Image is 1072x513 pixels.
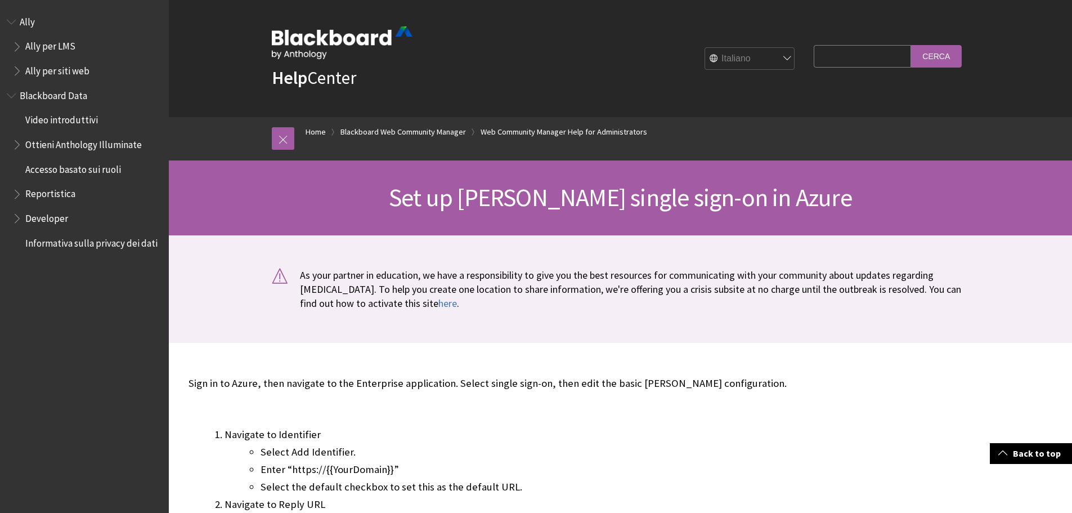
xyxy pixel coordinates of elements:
[225,427,886,495] li: Navigate to Identifier
[272,26,412,59] img: Blackboard by Anthology
[272,66,307,89] strong: Help
[261,479,886,495] li: Select the default checkbox to set this as the default URL.
[25,185,75,200] span: Reportistica
[272,268,970,311] p: As your partner in education, we have a responsibility to give you the best resources for communi...
[189,376,886,391] p: Sign in to Azure, then navigate to the Enterprise application. Select single sign-on, then edit t...
[261,444,886,460] li: Select Add Identifier.
[25,61,89,77] span: Ally per siti web
[25,234,158,249] span: Informativa sulla privacy dei dati
[20,86,87,101] span: Blackboard Data
[306,125,326,139] a: Home
[389,182,852,213] span: Set up [PERSON_NAME] single sign-on in Azure
[438,297,457,310] a: here
[7,12,162,81] nav: Book outline for Anthology Ally Help
[340,125,466,139] a: Blackboard Web Community Manager
[705,48,795,70] select: Site Language Selector
[911,45,962,67] input: Cerca
[20,12,35,28] span: Ally
[481,125,647,139] a: Web Community Manager Help for Administrators
[25,111,98,126] span: Video introduttivi
[25,37,75,52] span: Ally per LMS
[7,86,162,253] nav: Book outline for Anthology Illuminate
[25,160,121,175] span: Accesso basato sui ruoli
[261,462,886,478] li: Enter “https://{{YourDomain}}”
[25,209,68,224] span: Developer
[990,443,1072,464] a: Back to top
[25,135,142,150] span: Ottieni Anthology Illuminate
[272,66,356,89] a: HelpCenter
